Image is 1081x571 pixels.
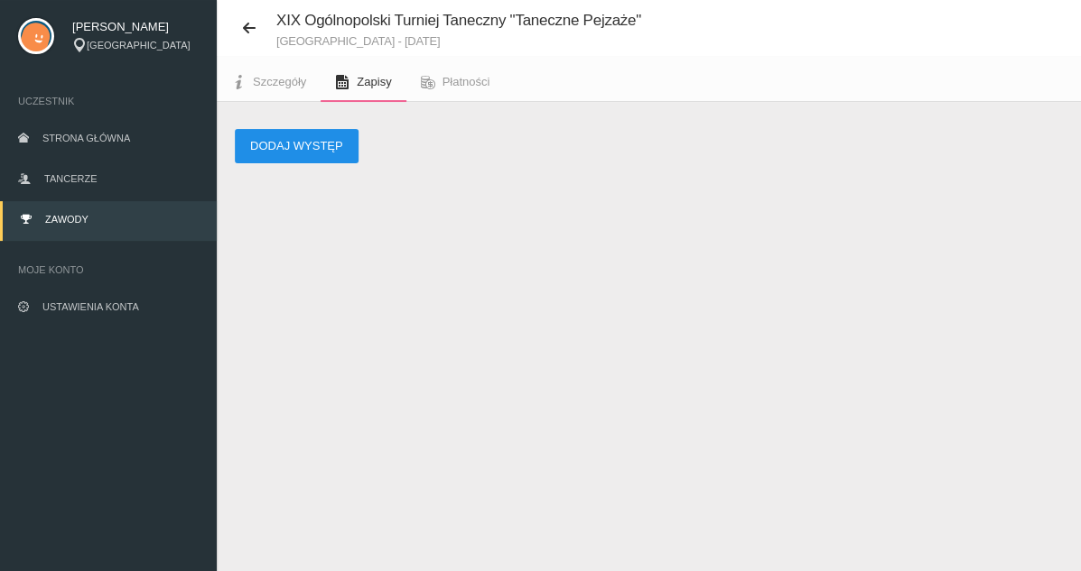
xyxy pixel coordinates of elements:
[443,75,490,88] span: Płatności
[18,18,54,54] img: svg
[72,18,199,36] span: [PERSON_NAME]
[72,38,199,53] div: [GEOGRAPHIC_DATA]
[18,92,199,110] span: Uczestnik
[357,75,391,88] span: Zapisy
[42,133,130,143] span: Strona główna
[276,12,641,29] span: XIX Ogólnopolski Turniej Taneczny "Taneczne Pejzaże"
[44,173,97,184] span: Tancerze
[42,301,139,312] span: Ustawienia konta
[45,214,89,225] span: Zawody
[406,62,505,102] a: Płatności
[235,129,359,163] button: Dodaj występ
[18,261,199,279] span: Moje konto
[276,35,641,47] small: [GEOGRAPHIC_DATA] - [DATE]
[217,62,321,102] a: Szczegóły
[253,75,306,88] span: Szczegóły
[321,62,405,102] a: Zapisy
